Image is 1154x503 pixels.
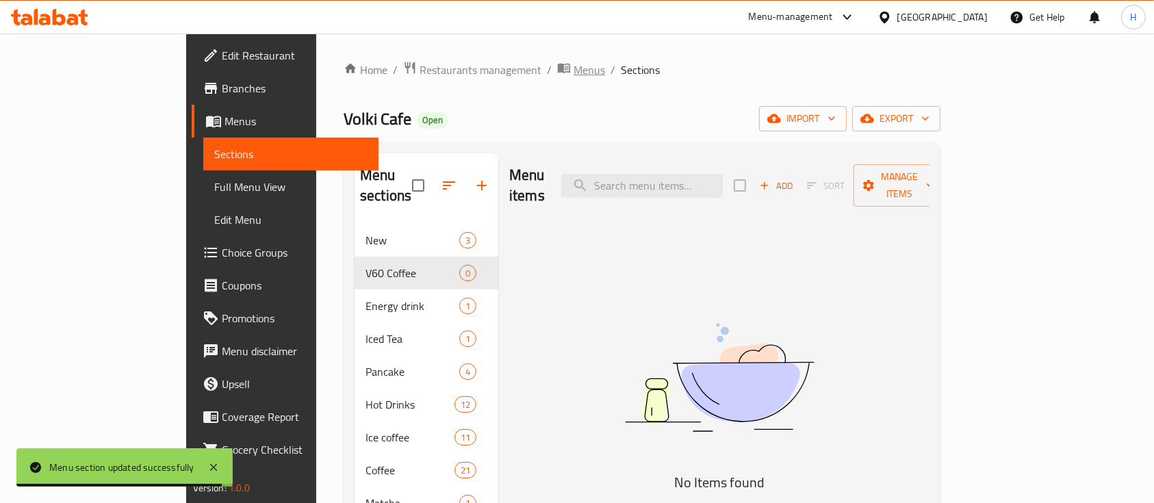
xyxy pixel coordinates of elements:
[366,298,459,314] span: Energy drink
[366,331,459,347] span: Iced Tea
[455,431,476,444] span: 11
[621,62,660,78] span: Sections
[366,232,459,248] span: New
[192,433,379,466] a: Grocery Checklist
[459,298,476,314] div: items
[758,178,795,194] span: Add
[222,310,368,326] span: Promotions
[455,464,476,477] span: 21
[366,363,459,380] span: Pancake
[222,409,368,425] span: Coverage Report
[754,175,798,196] span: Add item
[222,441,368,458] span: Grocery Checklist
[360,165,412,206] h2: Menu sections
[574,62,605,78] span: Menus
[863,110,929,127] span: export
[465,169,498,202] button: Add section
[366,396,454,413] span: Hot Drinks
[561,174,723,198] input: search
[222,244,368,261] span: Choice Groups
[49,460,194,475] div: Menu section updated successfully
[433,169,465,202] span: Sort sections
[454,462,476,478] div: items
[344,61,940,79] nav: breadcrumb
[548,287,890,468] img: dish.svg
[193,479,227,497] span: Version:
[393,62,398,78] li: /
[222,47,368,64] span: Edit Restaurant
[417,112,448,129] div: Open
[754,175,798,196] button: Add
[459,232,476,248] div: items
[864,168,934,203] span: Manage items
[225,113,368,129] span: Menus
[460,365,476,378] span: 4
[460,267,476,280] span: 0
[403,61,541,79] a: Restaurants management
[366,265,459,281] span: V60 Coffee
[355,322,498,355] div: Iced Tea1
[897,10,988,25] div: [GEOGRAPHIC_DATA]
[460,300,476,313] span: 1
[854,164,945,207] button: Manage items
[192,302,379,335] a: Promotions
[214,146,368,162] span: Sections
[214,211,368,228] span: Edit Menu
[192,236,379,269] a: Choice Groups
[611,62,615,78] li: /
[455,398,476,411] span: 12
[192,72,379,105] a: Branches
[852,106,940,131] button: export
[203,138,379,170] a: Sections
[355,257,498,289] div: V60 Coffee0
[214,179,368,195] span: Full Menu View
[557,61,605,79] a: Menus
[192,39,379,72] a: Edit Restaurant
[460,234,476,247] span: 3
[355,421,498,454] div: Ice coffee11
[222,343,368,359] span: Menu disclaimer
[203,203,379,236] a: Edit Menu
[459,331,476,347] div: items
[770,110,836,127] span: import
[192,367,379,400] a: Upsell
[459,363,476,380] div: items
[749,9,833,25] div: Menu-management
[454,429,476,446] div: items
[192,400,379,433] a: Coverage Report
[355,289,498,322] div: Energy drink1
[355,355,498,388] div: Pancake4
[203,170,379,203] a: Full Menu View
[355,224,498,257] div: New3
[192,269,379,302] a: Coupons
[229,479,250,497] span: 1.0.0
[509,165,545,206] h2: Menu items
[420,62,541,78] span: Restaurants management
[222,80,368,96] span: Branches
[192,335,379,367] a: Menu disclaimer
[222,277,368,294] span: Coupons
[222,376,368,392] span: Upsell
[759,106,847,131] button: import
[548,472,890,493] h5: No Items found
[192,105,379,138] a: Menus
[417,114,448,126] span: Open
[459,265,476,281] div: items
[355,454,498,487] div: Coffee21
[366,429,454,446] span: Ice coffee
[547,62,552,78] li: /
[355,388,498,421] div: Hot Drinks12
[404,171,433,200] span: Select all sections
[454,396,476,413] div: items
[366,462,454,478] span: Coffee
[1130,10,1136,25] span: H
[460,333,476,346] span: 1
